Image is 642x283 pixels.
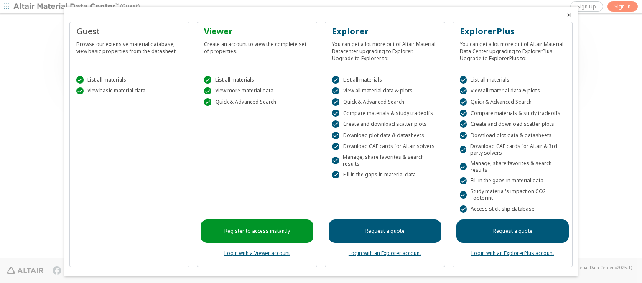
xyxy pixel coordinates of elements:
[332,76,438,84] div: List all materials
[460,98,566,106] div: Quick & Advanced Search
[329,219,441,243] a: Request a quote
[204,87,211,95] div: 
[566,12,573,18] button: Close
[204,25,310,37] div: Viewer
[76,76,84,84] div: 
[76,37,183,55] div: Browse our extensive material database, view basic properties from the datasheet.
[332,171,339,178] div: 
[332,37,438,62] div: You can get a lot more out of Altair Material Datacenter upgrading to Explorer. Upgrade to Explor...
[471,250,554,257] a: Login with an ExplorerPlus account
[332,98,339,106] div: 
[460,87,467,95] div: 
[460,163,467,171] div: 
[332,87,438,95] div: View all material data & plots
[76,76,183,84] div: List all materials
[332,87,339,95] div: 
[332,143,438,150] div: Download CAE cards for Altair solvers
[204,76,211,84] div: 
[460,87,566,95] div: View all material data & plots
[460,37,566,62] div: You can get a lot more out of Altair Material Data Center upgrading to ExplorerPlus. Upgrade to E...
[201,219,313,243] a: Register to access instantly
[460,160,566,173] div: Manage, share favorites & search results
[332,25,438,37] div: Explorer
[204,98,211,106] div: 
[332,171,438,178] div: Fill in the gaps in material data
[224,250,290,257] a: Login with a Viewer account
[204,98,310,106] div: Quick & Advanced Search
[460,120,566,128] div: Create and download scatter plots
[332,76,339,84] div: 
[460,205,566,213] div: Access stick-slip database
[460,191,467,199] div: 
[332,132,438,139] div: Download plot data & datasheets
[332,143,339,150] div: 
[332,157,339,164] div: 
[332,120,339,128] div: 
[349,250,421,257] a: Login with an Explorer account
[460,110,566,117] div: Compare materials & study tradeoffs
[460,146,466,153] div: 
[332,120,438,128] div: Create and download scatter plots
[460,76,467,84] div: 
[460,177,566,185] div: Fill in the gaps in material data
[460,110,467,117] div: 
[460,132,467,139] div: 
[332,110,438,117] div: Compare materials & study tradeoffs
[460,188,566,201] div: Study material's impact on CO2 Footprint
[76,87,84,95] div: 
[76,25,183,37] div: Guest
[76,87,183,95] div: View basic material data
[460,132,566,139] div: Download plot data & datasheets
[332,98,438,106] div: Quick & Advanced Search
[332,110,339,117] div: 
[204,37,310,55] div: Create an account to view the complete set of properties.
[460,120,467,128] div: 
[460,98,467,106] div: 
[456,219,569,243] a: Request a quote
[332,154,438,167] div: Manage, share favorites & search results
[204,76,310,84] div: List all materials
[332,132,339,139] div: 
[460,76,566,84] div: List all materials
[460,143,566,156] div: Download CAE cards for Altair & 3rd party solvers
[460,205,467,213] div: 
[204,87,310,95] div: View more material data
[460,177,467,185] div: 
[460,25,566,37] div: ExplorerPlus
